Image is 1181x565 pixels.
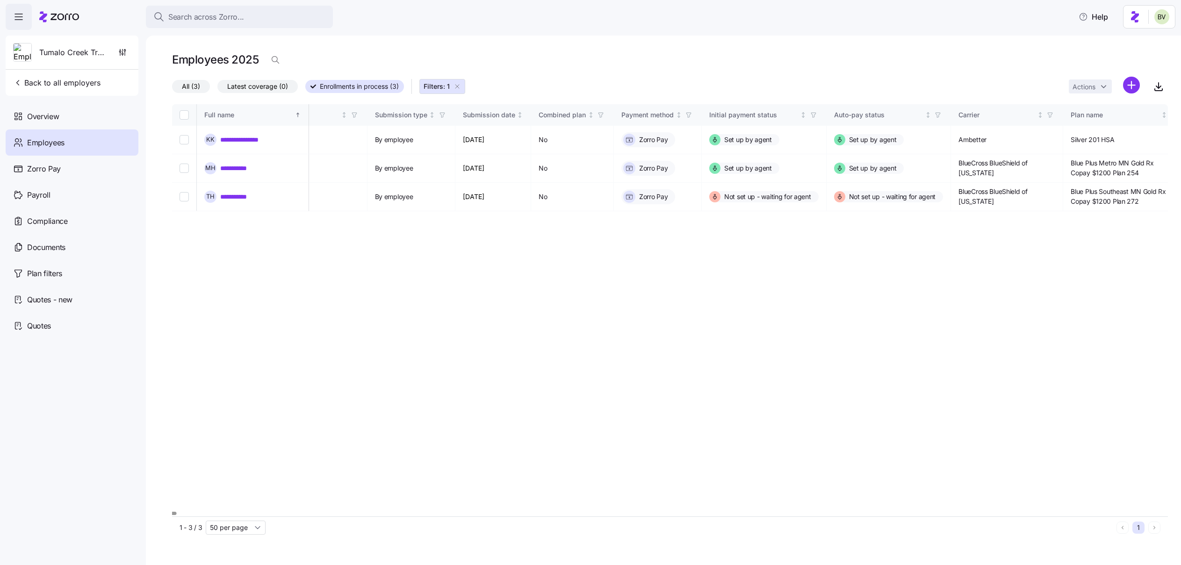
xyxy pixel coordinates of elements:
span: Ambetter [958,135,987,144]
span: K K [206,136,215,143]
button: Back to all employers [9,73,104,92]
span: Latest coverage (0) [227,80,288,93]
div: Submission date [463,110,515,120]
span: Blue Plus Metro MN Gold Rx Copay $1200 Plan 254 [1071,158,1167,178]
input: Select all records [180,110,189,120]
span: Filters: 1 [424,82,450,91]
a: Compliance [6,208,138,234]
th: Auto-pay statusNot sorted [827,104,951,126]
td: - [255,126,367,154]
span: 1 - 3 / 3 [180,523,202,532]
button: Help [1071,7,1116,26]
span: Quotes - new [27,294,72,306]
div: Not sorted [676,112,682,118]
div: Not sorted [1161,112,1167,118]
div: Not sorted [341,112,347,118]
span: Plan filters [27,268,62,279]
h1: Employees 2025 [172,52,259,67]
img: Employer logo [14,43,31,62]
span: Zorro Pay [639,164,668,173]
a: Quotes [6,313,138,339]
div: Sorted ascending [295,112,301,118]
button: Previous page [1116,522,1129,534]
th: Initial payment statusNot sorted [702,104,827,126]
a: Payroll [6,182,138,208]
span: No [539,164,547,173]
img: 676487ef2089eb4995defdc85707b4f5 [1154,9,1169,24]
button: 1 [1132,522,1145,534]
span: Actions [1073,84,1095,90]
td: - [255,183,367,211]
a: Overview [6,103,138,129]
span: Silver 201 HSA [1071,135,1114,144]
div: Full name [204,110,293,120]
span: Compliance [27,215,68,227]
div: Not sorted [925,112,931,118]
div: Not sorted [517,112,523,118]
input: Select record 3 [180,192,189,201]
span: Enrollments in process (3) [320,80,399,93]
span: T H [206,193,215,200]
span: Search across Zorro... [168,11,244,23]
span: Not set up - waiting for agent [849,192,936,201]
div: Plan name [1071,110,1159,120]
td: [DATE] [455,126,532,154]
div: Auto-pay status [834,110,923,120]
a: Plan filters [6,260,138,286]
div: Submission type [375,110,427,120]
div: Carrier [958,110,1035,120]
span: Set up by agent [849,164,897,173]
th: Combined planNot sorted [531,104,614,126]
div: Initial payment status [709,110,799,120]
a: Employees [6,129,138,156]
div: Not sorted [800,112,807,118]
span: Set up by agent [724,135,772,144]
span: Not set up - waiting for agent [724,192,811,201]
span: Set up by agent [849,135,897,144]
th: Plan nameNot sorted [1063,104,1175,126]
span: Set up by agent [724,164,772,173]
input: Select record 1 [180,135,189,144]
span: Zorro Pay [639,192,668,201]
input: Select record 2 [180,164,189,173]
button: Search across Zorro... [146,6,333,28]
th: Submission typeNot sorted [367,104,455,126]
div: Payment method [621,110,674,120]
span: Quotes [27,320,51,332]
div: Not sorted [429,112,435,118]
span: By employee [375,192,413,201]
button: Filters: 1 [419,79,465,94]
span: Payroll [27,189,50,201]
span: BlueCross BlueShield of [US_STATE] [958,187,1055,206]
th: Full nameSorted ascending [197,104,309,126]
span: BlueCross BlueShield of [US_STATE] [958,158,1055,178]
span: Overview [27,111,59,122]
span: Documents [27,242,65,253]
td: [DATE] [455,183,532,211]
button: Actions [1069,79,1112,93]
span: By employee [375,135,413,144]
td: [DATE] [455,154,532,183]
span: Zorro Pay [27,163,61,175]
th: Submission dateNot sorted [455,104,532,126]
span: M H [205,165,216,171]
div: Combined plan [539,110,586,120]
a: Quotes - new [6,286,138,313]
span: Employees [27,137,65,149]
svg: add icon [1123,77,1140,93]
th: Payment methodNot sorted [614,104,702,126]
span: Tumalo Creek Transportation [39,47,107,58]
span: No [539,192,547,201]
span: Back to all employers [13,77,101,88]
span: Zorro Pay [639,135,668,144]
span: Blue Plus Southeast MN Gold Rx Copay $1200 Plan 272 [1071,187,1167,206]
span: No [539,135,547,144]
button: Next page [1148,522,1160,534]
span: All (3) [182,80,200,93]
div: Not sorted [588,112,594,118]
a: Documents [6,234,138,260]
a: Zorro Pay [6,156,138,182]
th: CarrierNot sorted [951,104,1063,126]
td: - [255,154,367,183]
span: Help [1079,11,1108,22]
